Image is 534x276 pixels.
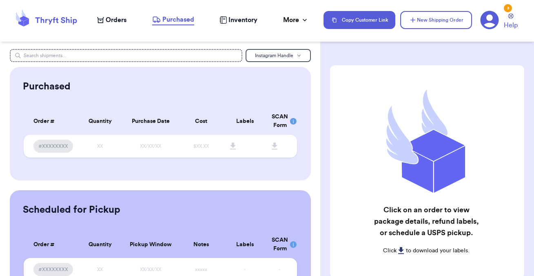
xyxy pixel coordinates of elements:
[10,49,242,62] input: Search shipments...
[97,15,126,25] a: Orders
[24,231,78,258] th: Order #
[152,15,194,25] a: Purchased
[140,267,161,272] span: XX/XX/XX
[504,4,512,12] div: 3
[193,144,209,149] span: $XX.XX
[504,20,518,30] span: Help
[23,203,120,216] h2: Scheduled for Pickup
[97,144,103,149] span: XX
[272,113,287,130] div: SCAN Form
[372,247,480,255] p: Click to download your labels.
[255,53,293,58] span: Instagram Handle
[504,13,518,30] a: Help
[122,231,179,258] th: Pickup Window
[279,267,280,272] span: -
[38,143,68,149] span: #XXXXXXXX
[400,11,472,29] button: New Shipping Order
[246,49,311,62] button: Instagram Handle
[38,266,68,273] span: #XXXXXXXX
[162,15,194,24] span: Purchased
[24,108,78,135] th: Order #
[78,108,122,135] th: Quantity
[179,231,223,258] th: Notes
[228,15,257,25] span: Inventory
[324,11,395,29] button: Copy Customer Link
[23,80,71,93] h2: Purchased
[372,204,480,238] h2: Click on an order to view package details, refund labels, or schedule a USPS pickup.
[122,108,179,135] th: Purchase Date
[480,11,499,29] a: 3
[97,267,103,272] span: XX
[179,108,223,135] th: Cost
[283,15,309,25] div: More
[223,231,267,258] th: Labels
[140,144,161,149] span: XX/XX/XX
[219,15,257,25] a: Inventory
[223,108,267,135] th: Labels
[106,15,126,25] span: Orders
[272,236,287,253] div: SCAN Form
[78,231,122,258] th: Quantity
[244,267,246,272] span: -
[195,267,207,272] span: xxxxx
